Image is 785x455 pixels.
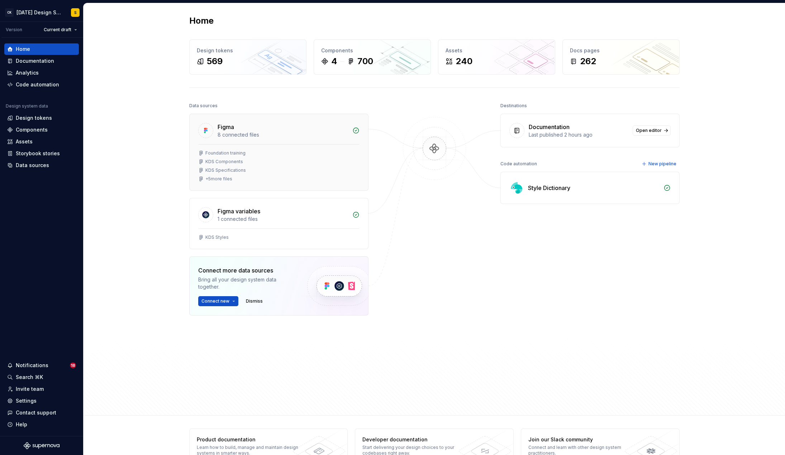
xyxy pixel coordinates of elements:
div: 569 [207,56,223,67]
a: Design tokens569 [189,39,306,75]
div: KDS Specifications [205,167,246,173]
a: Figma variables1 connected filesKDS Styles [189,198,368,249]
div: Invite team [16,385,44,393]
div: 262 [580,56,596,67]
div: Foundation training [205,150,246,156]
div: Contact support [16,409,56,416]
div: Last published 2 hours ago [529,131,628,138]
div: Data sources [189,101,218,111]
svg: Supernova Logo [24,442,60,449]
button: Connect new [198,296,238,306]
a: Invite team [4,383,79,395]
a: Assets [4,136,79,147]
div: Version [6,27,22,33]
a: Analytics [4,67,79,79]
div: Bring all your design system data together. [198,276,295,290]
div: Assets [446,47,548,54]
div: Code automation [500,159,537,169]
div: Data sources [16,162,49,169]
button: Notifications18 [4,360,79,371]
button: Contact support [4,407,79,418]
button: Current draft [41,25,80,35]
button: Help [4,419,79,430]
a: Figma8 connected filesFoundation trainingKDS ComponentsKDS Specifications+5more files [189,114,368,191]
div: 1 connected files [218,215,348,223]
button: CK[DATE] Design SystemS [1,5,82,20]
a: Assets240 [438,39,555,75]
div: 8 connected files [218,131,348,138]
div: KDS Styles [205,234,229,240]
a: Data sources [4,160,79,171]
button: Search ⌘K [4,371,79,383]
div: Code automation [16,81,59,88]
button: Dismiss [243,296,266,306]
span: Current draft [44,27,71,33]
a: Design tokens [4,112,79,124]
div: Documentation [529,123,570,131]
span: Connect new [201,298,229,304]
a: Docs pages262 [562,39,680,75]
a: Components4700 [314,39,431,75]
div: 4 [331,56,337,67]
a: Storybook stories [4,148,79,159]
div: Design system data [6,103,48,109]
div: Help [16,421,27,428]
div: Developer documentation [362,436,467,443]
div: Design tokens [197,47,299,54]
div: Components [321,47,423,54]
span: New pipeline [648,161,676,167]
div: Search ⌘K [16,374,43,381]
div: Storybook stories [16,150,60,157]
div: Docs pages [570,47,672,54]
div: Documentation [16,57,54,65]
div: Product documentation [197,436,301,443]
div: Destinations [500,101,527,111]
a: Components [4,124,79,136]
div: Connect more data sources [198,266,295,275]
div: Notifications [16,362,48,369]
div: Components [16,126,48,133]
div: S [74,10,77,15]
div: Figma [218,123,234,131]
span: Open editor [636,128,662,133]
h2: Home [189,15,214,27]
div: Figma variables [218,207,260,215]
a: Open editor [633,125,671,136]
div: + 5 more files [205,176,232,182]
a: Settings [4,395,79,407]
a: Documentation [4,55,79,67]
div: 240 [456,56,472,67]
div: CK [5,8,14,17]
div: Analytics [16,69,39,76]
div: [DATE] Design System [16,9,62,16]
div: Style Dictionary [528,184,570,192]
a: Home [4,43,79,55]
div: Join our Slack community [528,436,633,443]
span: Dismiss [246,298,263,304]
button: New pipeline [639,159,680,169]
span: 18 [70,362,76,368]
a: Code automation [4,79,79,90]
div: Assets [16,138,33,145]
div: 700 [357,56,373,67]
div: Home [16,46,30,53]
div: KDS Components [205,159,243,165]
div: Design tokens [16,114,52,122]
div: Settings [16,397,37,404]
